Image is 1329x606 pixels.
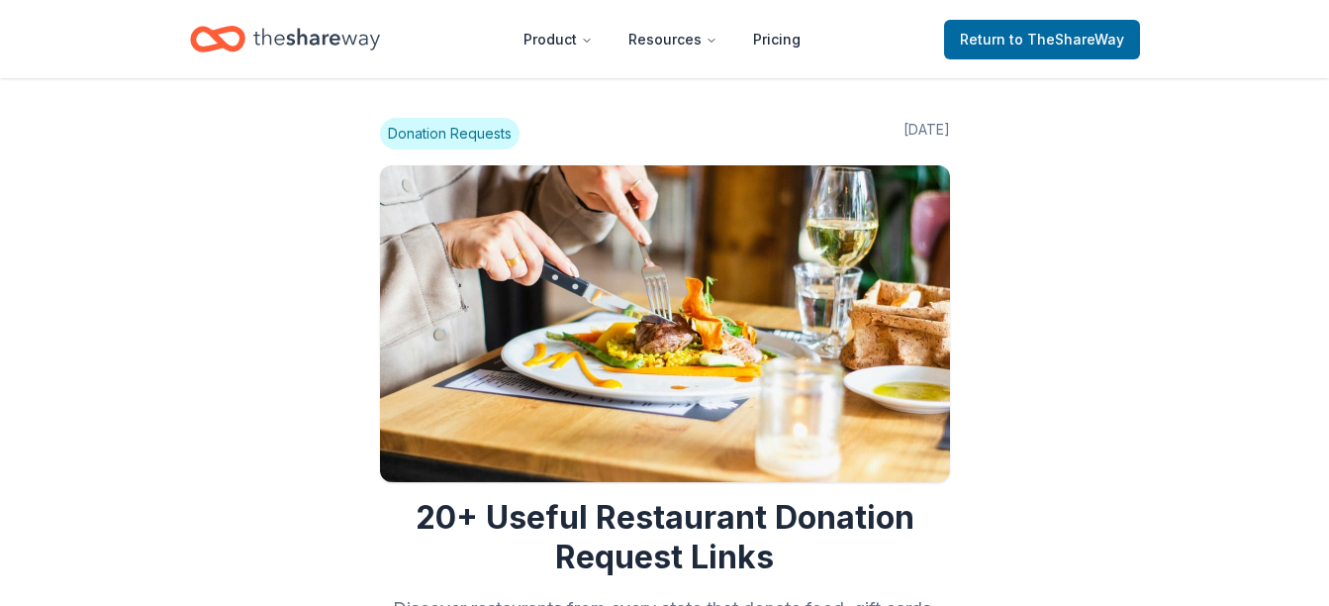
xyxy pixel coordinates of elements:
[1009,31,1124,48] span: to TheShareWay
[508,20,609,59] button: Product
[944,20,1140,59] a: Returnto TheShareWay
[380,165,950,482] img: Image for 20+ Useful Restaurant Donation Request Links
[613,20,733,59] button: Resources
[737,20,816,59] a: Pricing
[380,498,950,577] h1: 20+ Useful Restaurant Donation Request Links
[190,16,380,62] a: Home
[903,118,950,150] span: [DATE]
[960,28,1124,51] span: Return
[508,16,816,62] nav: Main
[380,118,520,150] span: Donation Requests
